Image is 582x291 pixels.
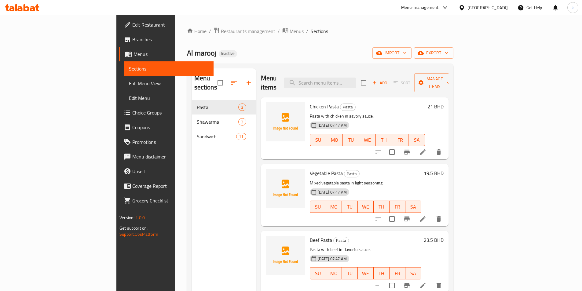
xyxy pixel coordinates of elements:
[119,193,214,208] a: Grocery Checklist
[326,267,342,279] button: MO
[313,136,324,144] span: SU
[358,201,374,213] button: WE
[392,134,408,146] button: FR
[419,148,426,156] a: Edit menu item
[266,236,305,275] img: Beef Pasta
[192,115,256,129] div: Shawarma2
[197,118,239,125] span: Shawarma
[132,138,209,146] span: Promotions
[310,201,326,213] button: SU
[214,27,275,35] a: Restaurants management
[328,269,339,278] span: MO
[386,213,398,225] span: Select to update
[132,36,209,43] span: Branches
[374,267,390,279] button: TH
[344,269,355,278] span: TU
[362,136,373,144] span: WE
[192,97,256,146] nav: Menu sections
[376,134,392,146] button: TH
[119,149,214,164] a: Menu disclaimer
[572,4,574,11] span: k
[219,51,237,56] span: Inactive
[372,79,388,86] span: Add
[239,104,246,110] span: 3
[227,75,241,90] span: Sort sections
[119,120,214,135] a: Coupons
[313,202,324,211] span: SU
[132,21,209,28] span: Edit Restaurant
[408,202,419,211] span: SA
[411,136,423,144] span: SA
[310,112,425,120] p: Pasta with chicken in savory sauce.
[284,78,356,88] input: search
[408,134,425,146] button: SA
[129,65,209,72] span: Sections
[390,78,414,88] span: Select section first
[390,267,405,279] button: FR
[129,80,209,87] span: Full Menu View
[119,224,148,232] span: Get support on:
[392,269,403,278] span: FR
[329,136,340,144] span: MO
[390,201,405,213] button: FR
[221,27,275,35] span: Restaurants management
[310,134,327,146] button: SU
[197,104,239,111] span: Pasta
[394,136,406,144] span: FR
[340,104,355,111] span: Pasta
[358,267,374,279] button: WE
[419,215,426,223] a: Edit menu item
[431,212,446,226] button: delete
[119,17,214,32] a: Edit Restaurant
[342,267,358,279] button: TU
[419,75,450,90] span: Manage items
[132,153,209,160] span: Menu disclaimer
[334,237,349,244] span: Pasta
[187,27,453,35] nav: breadcrumb
[344,202,355,211] span: TU
[326,134,343,146] button: MO
[333,237,349,244] div: Pasta
[192,100,256,115] div: Pasta3
[132,109,209,116] span: Choice Groups
[310,102,339,111] span: Chicken Pasta
[236,134,246,140] span: 11
[401,4,439,11] div: Menu-management
[419,49,448,57] span: export
[310,179,421,187] p: Mixed vegetable pasta in light seasoning.
[261,74,277,92] h2: Menu items
[132,168,209,175] span: Upsell
[376,202,387,211] span: TH
[124,61,214,76] a: Sections
[344,170,359,177] span: Pasta
[315,256,349,262] span: [DATE] 07:47 AM
[427,102,444,111] h6: 21 BHD
[241,75,256,90] button: Add section
[424,236,444,244] h6: 23.5 BHD
[405,267,421,279] button: SA
[315,122,349,128] span: [DATE] 07:47 AM
[310,235,332,245] span: Beef Pasta
[359,134,376,146] button: WE
[290,27,304,35] span: Menus
[219,50,237,57] div: Inactive
[405,201,421,213] button: SA
[266,169,305,208] img: Vegetable Pasta
[135,214,145,222] span: 1.0.0
[386,146,398,158] span: Select to update
[424,169,444,177] h6: 19.5 BHD
[400,145,414,159] button: Branch-specific-item
[343,134,359,146] button: TU
[310,267,326,279] button: SU
[119,105,214,120] a: Choice Groups
[124,91,214,105] a: Edit Menu
[266,102,305,141] img: Chicken Pasta
[345,136,357,144] span: TU
[238,118,246,125] div: items
[119,164,214,179] a: Upsell
[328,202,339,211] span: MO
[238,104,246,111] div: items
[124,76,214,91] a: Full Menu View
